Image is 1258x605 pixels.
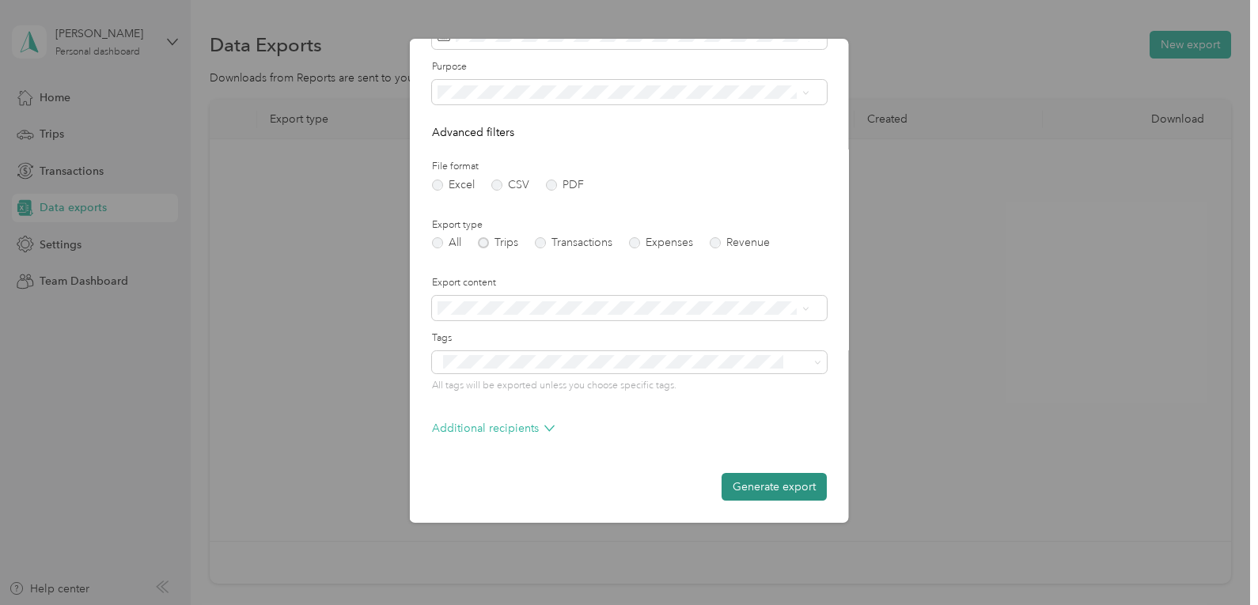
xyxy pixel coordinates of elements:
label: File format [432,160,827,174]
label: Transactions [535,237,612,248]
label: PDF [546,180,584,191]
label: Excel [432,180,475,191]
p: Advanced filters [432,124,827,141]
label: Tags [432,331,827,346]
label: Export content [432,276,827,290]
button: Generate export [722,473,827,501]
label: Trips [478,237,518,248]
label: All [432,237,461,248]
p: All tags will be exported unless you choose specific tags. [432,379,827,393]
label: CSV [491,180,529,191]
label: Export type [432,218,827,233]
label: Expenses [629,237,693,248]
label: Revenue [710,237,770,248]
label: Purpose [432,60,827,74]
p: Additional recipients [432,420,555,437]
